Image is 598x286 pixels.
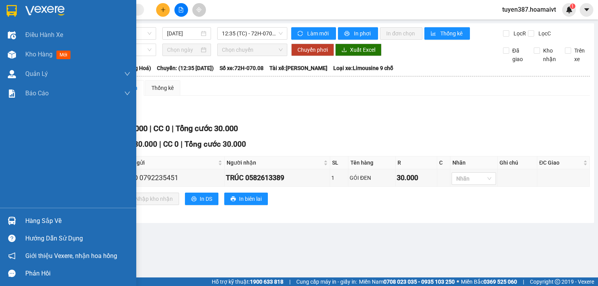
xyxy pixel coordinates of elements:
[172,124,174,133] span: |
[566,6,573,13] img: icon-new-feature
[123,140,157,149] span: CR 30.000
[220,64,264,72] span: Số xe: 72H-070.08
[350,46,375,54] span: Xuất Excel
[424,27,470,40] button: bar-chartThống kê
[341,47,347,53] span: download
[354,29,372,38] span: In phơi
[226,172,329,183] div: TRÚC 0582613389
[8,217,16,225] img: warehouse-icon
[296,277,357,286] span: Cung cấp máy in - giấy in:
[156,3,170,17] button: plus
[269,64,327,72] span: Tài xế: [PERSON_NAME]
[350,174,394,182] div: GÓI ĐEN
[163,140,179,149] span: CC 0
[250,279,283,285] strong: 1900 633 818
[8,235,16,242] span: question-circle
[509,46,528,63] span: Đã giao
[222,28,283,39] span: 12:35 (TC) - 72H-070.08
[7,16,61,25] div: thuong
[25,215,130,227] div: Hàng sắp về
[510,29,527,38] span: Lọc R
[56,51,70,59] span: mới
[7,5,17,17] img: logo-vxr
[25,88,49,98] span: Báo cáo
[25,233,130,244] div: Hướng dẫn sử dụng
[124,90,130,97] span: down
[224,193,268,205] button: printerIn biên lai
[335,44,382,56] button: downloadXuất Excel
[8,31,16,39] img: warehouse-icon
[291,44,334,56] button: Chuyển phơi
[151,84,174,92] div: Thống kê
[25,268,130,279] div: Phản hồi
[185,140,246,149] span: Tổng cước 30.000
[120,193,179,205] button: downloadNhập kho nhận
[25,30,63,40] span: Điều hành xe
[571,4,574,9] span: 1
[535,29,552,38] span: Lọc C
[25,251,117,261] span: Giới thiệu Vexere, nhận hoa hồng
[192,3,206,17] button: aim
[571,46,590,63] span: Trên xe
[540,46,559,63] span: Kho nhận
[25,69,48,79] span: Quản Lý
[6,50,62,60] div: 30.000
[333,64,393,72] span: Loại xe: Limousine 9 chỗ
[124,71,130,77] span: down
[289,277,290,286] span: |
[457,280,459,283] span: ⚪️
[7,7,19,16] span: Gửi:
[230,196,236,202] span: printer
[570,4,575,9] sup: 1
[239,195,262,203] span: In biên lai
[297,31,304,37] span: sync
[159,140,161,149] span: |
[178,7,184,12] span: file-add
[167,29,199,38] input: 13/09/2025
[397,172,436,183] div: 30.000
[67,35,121,46] div: 0963227705
[8,51,16,59] img: warehouse-icon
[396,156,437,169] th: R
[196,7,202,12] span: aim
[212,277,283,286] span: Hỗ trợ kỹ thuật:
[359,277,455,286] span: Miền Nam
[380,27,422,40] button: In đơn chọn
[583,6,590,13] span: caret-down
[153,124,170,133] span: CC 0
[523,277,524,286] span: |
[8,70,16,78] img: warehouse-icon
[149,124,151,133] span: |
[461,277,517,286] span: Miền Bắc
[383,279,455,285] strong: 0708 023 035 - 0935 103 250
[344,31,351,37] span: printer
[539,158,582,167] span: ĐC Giao
[580,3,593,17] button: caret-down
[167,46,199,54] input: Chọn ngày
[157,64,214,72] span: Chuyến: (12:35 [DATE])
[348,156,396,169] th: Tên hàng
[307,29,330,38] span: Làm mới
[8,89,16,98] img: solution-icon
[160,7,166,12] span: plus
[67,7,85,16] span: Nhận:
[6,51,13,59] span: R :
[291,27,336,40] button: syncLàm mới
[330,156,348,169] th: SL
[227,158,322,167] span: Người nhận
[8,270,16,277] span: message
[8,252,16,260] span: notification
[174,3,188,17] button: file-add
[200,195,212,203] span: In DS
[496,5,562,14] span: tuyen387.hoamaivt
[191,196,197,202] span: printer
[484,279,517,285] strong: 0369 525 060
[7,25,61,36] div: 0986907931
[120,158,216,167] span: Người gửi
[437,156,451,169] th: C
[222,44,283,56] span: Chọn chuyến
[440,29,464,38] span: Thống kê
[185,193,218,205] button: printerIn DS
[431,31,437,37] span: bar-chart
[338,27,378,40] button: printerIn phơi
